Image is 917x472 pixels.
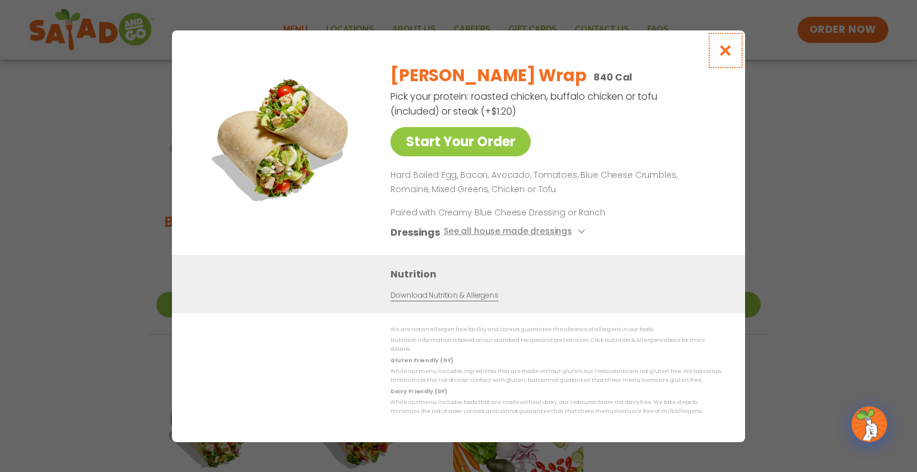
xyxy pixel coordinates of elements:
[390,289,498,301] a: Download Nutrition & Allergens
[390,127,531,156] a: Start Your Order
[390,206,611,218] p: Paired with Creamy Blue Cheese Dressing or Ranch
[444,224,589,239] button: See all house made dressings
[390,89,659,119] p: Pick your protein: roasted chicken, buffalo chicken or tofu (included) or steak (+$1.20)
[390,325,721,334] p: We are not an allergen free facility and cannot guarantee the absence of allergens in our foods.
[390,356,453,363] strong: Gluten Friendly (GF)
[593,70,632,85] p: 840 Cal
[390,168,716,197] p: Hard Boiled Egg, Bacon, Avocado, Tomatoes, Blue Cheese Crumbles, Romaine, Mixed Greens, Chicken o...
[390,398,721,417] p: While our menu includes foods that are made without dairy, our restaurants are not dairy free. We...
[706,30,745,70] button: Close modal
[390,224,440,239] h3: Dressings
[390,266,727,281] h3: Nutrition
[390,63,586,88] h2: [PERSON_NAME] Wrap
[853,408,886,441] img: wpChatIcon
[390,336,721,354] p: Nutrition information is based on our standard recipes and portion sizes. Click Nutrition & Aller...
[390,367,721,385] p: While our menu includes ingredients that are made without gluten, our restaurants are not gluten ...
[390,387,447,394] strong: Dairy Friendly (DF)
[199,54,366,221] img: Featured product photo for Cobb Wrap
